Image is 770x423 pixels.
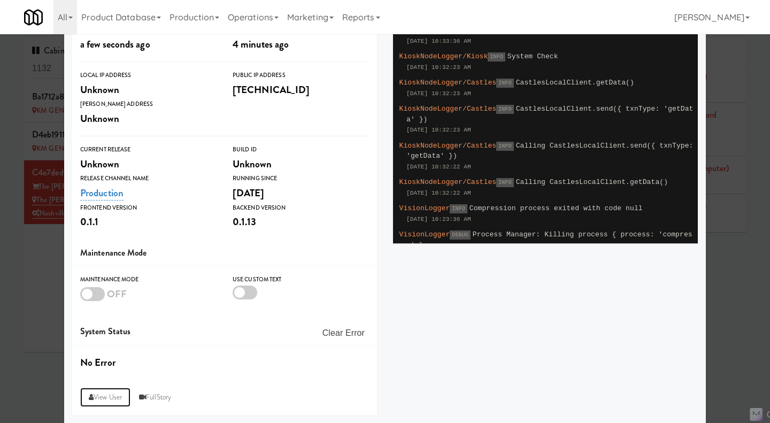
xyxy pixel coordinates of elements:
[406,216,471,222] span: [DATE] 10:23:36 AM
[406,230,692,249] span: Process Manager: Killing process { process: 'compress' }
[406,64,471,71] span: [DATE] 10:32:23 AM
[233,37,289,51] span: 4 minutes ago
[233,70,369,81] div: Public IP Address
[516,178,668,186] span: Calling CastlesLocalClient.getData()
[516,79,634,87] span: CastlesLocalClient.getData()
[496,79,513,88] span: INFO
[399,204,450,212] span: VisionLogger
[80,388,130,407] a: View User
[80,70,217,81] div: Local IP Address
[80,110,217,128] div: Unknown
[469,204,643,212] span: Compression process exited with code null
[399,178,497,186] span: KioskNodeLogger/Castles
[80,203,217,213] div: Frontend Version
[233,173,369,184] div: Running Since
[406,164,471,170] span: [DATE] 10:32:22 AM
[233,144,369,155] div: Build Id
[233,186,265,200] span: [DATE]
[80,247,147,259] span: Maintenance Mode
[406,142,694,160] span: Calling CastlesLocalClient.send({ txnType: 'getData' })
[80,81,217,99] div: Unknown
[406,190,471,196] span: [DATE] 10:32:22 AM
[450,204,467,213] span: INFO
[107,287,127,301] span: OFF
[80,353,369,372] div: No Error
[80,144,217,155] div: Current Release
[406,105,694,124] span: CastlesLocalClient.send({ txnType: 'getData' })
[233,155,369,173] div: Unknown
[80,155,217,173] div: Unknown
[399,52,488,60] span: KioskNodeLogger/Kiosk
[399,230,450,239] span: VisionLogger
[399,142,497,150] span: KioskNodeLogger/Castles
[496,178,513,187] span: INFO
[496,142,513,151] span: INFO
[318,324,369,343] button: Clear Error
[130,388,180,407] a: FullStory
[233,274,369,285] div: Use Custom Text
[80,99,217,110] div: [PERSON_NAME] Address
[399,105,497,113] span: KioskNodeLogger/Castles
[496,105,513,114] span: INFO
[406,90,471,97] span: [DATE] 10:32:23 AM
[399,79,497,87] span: KioskNodeLogger/Castles
[450,230,471,240] span: DEBUG
[80,173,217,184] div: Release Channel Name
[406,127,471,133] span: [DATE] 10:32:23 AM
[233,203,369,213] div: Backend Version
[80,186,124,201] a: Production
[406,38,471,44] span: [DATE] 10:33:36 AM
[507,52,558,60] span: System Check
[24,8,43,27] img: Micromart
[80,274,217,285] div: Maintenance Mode
[80,213,217,231] div: 0.1.1
[233,213,369,231] div: 0.1.13
[80,325,130,337] span: System Status
[80,37,150,51] span: a few seconds ago
[233,81,369,99] div: [TECHNICAL_ID]
[488,52,505,61] span: INFO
